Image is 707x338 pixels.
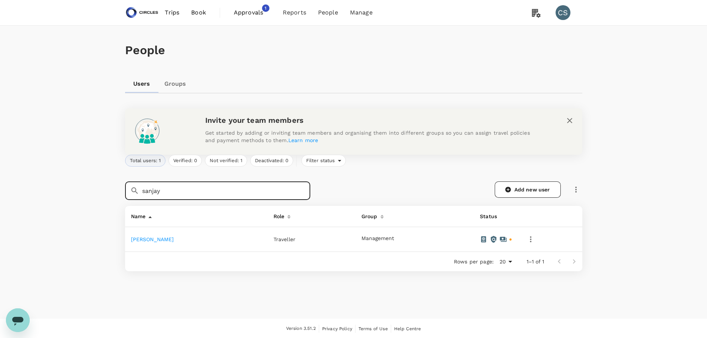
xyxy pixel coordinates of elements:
[556,5,570,20] div: CS
[288,137,318,143] a: Learn more
[165,8,179,17] span: Trips
[158,75,192,93] a: Groups
[301,155,346,167] div: Filter status
[125,155,166,167] button: Total users: 1
[527,258,544,265] p: 1–1 of 1
[125,4,159,21] img: Circles
[563,114,576,127] button: close
[361,236,394,242] button: Management
[205,155,247,167] button: Not verified: 1
[497,256,515,267] div: 20
[359,209,377,221] div: Group
[234,8,271,17] span: Approvals
[131,236,174,242] a: [PERSON_NAME]
[6,308,30,332] iframe: Button to launch messaging window
[274,236,295,242] span: Traveller
[128,209,146,221] div: Name
[359,325,388,333] a: Terms of Use
[495,181,561,198] a: Add new user
[168,155,202,167] button: Verified: 0
[125,75,158,93] a: Users
[359,326,388,331] span: Terms of Use
[322,326,352,331] span: Privacy Policy
[262,4,269,12] span: 1
[394,325,421,333] a: Help Centre
[131,114,164,147] img: onboarding-banner
[474,206,518,227] th: Status
[142,181,310,200] input: Search for a user
[125,43,582,57] h1: People
[322,325,352,333] a: Privacy Policy
[191,8,206,17] span: Book
[454,258,494,265] p: Rows per page:
[205,114,539,126] h6: Invite your team members
[350,8,373,17] span: Manage
[283,8,306,17] span: Reports
[250,155,293,167] button: Deactivated: 0
[205,129,539,144] p: Get started by adding or inviting team members and organising them into different groups so you c...
[318,8,338,17] span: People
[271,209,285,221] div: Role
[286,325,316,332] span: Version 3.51.2
[302,157,338,164] span: Filter status
[394,326,421,331] span: Help Centre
